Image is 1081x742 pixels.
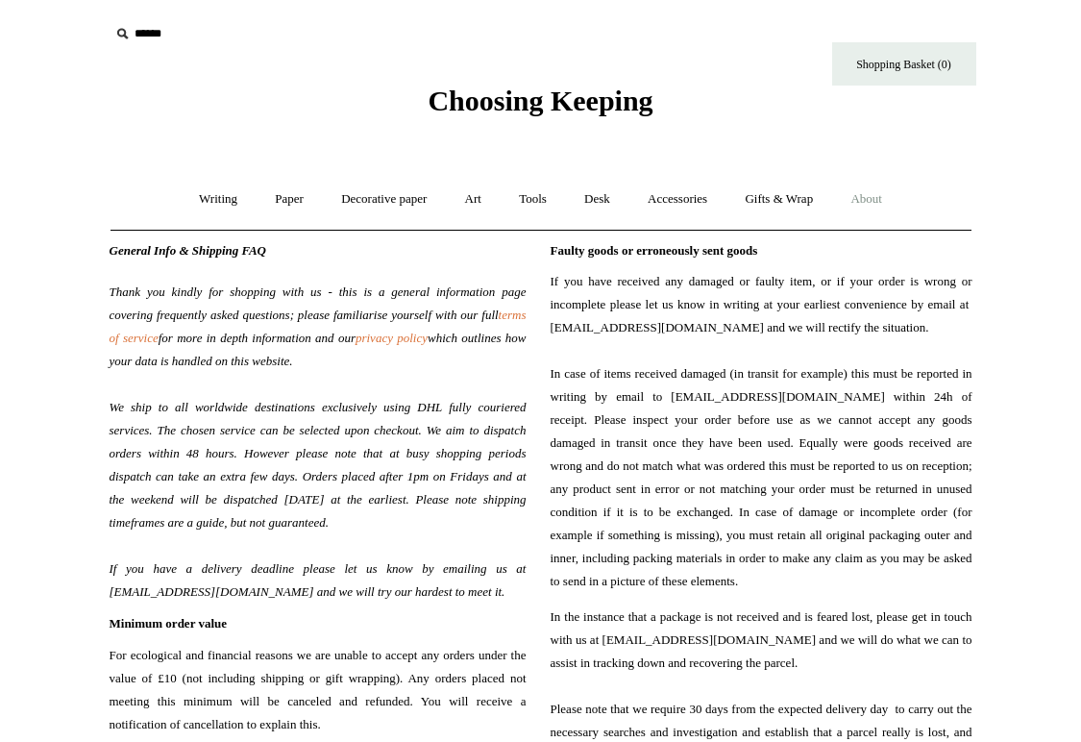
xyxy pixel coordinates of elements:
[110,616,228,631] span: Minimum order value
[110,243,267,258] span: General Info & Shipping FAQ
[551,270,972,593] span: If you have received any damaged or faulty item, or if your order is wrong or incomplete please l...
[428,100,652,113] a: Choosing Keeping
[258,174,321,225] a: Paper
[833,174,899,225] a: About
[324,174,444,225] a: Decorative paper
[551,243,758,258] span: Faulty goods or erroneously sent goods
[182,174,255,225] a: Writing
[630,174,725,225] a: Accessories
[567,174,627,225] a: Desk
[448,174,499,225] a: Art
[356,331,428,345] a: privacy policy
[110,644,527,736] span: For ecological and financial reasons we are unable to accept any orders under the value of £10 (n...
[428,85,652,116] span: Choosing Keeping
[727,174,830,225] a: Gifts & Wrap
[110,284,527,322] span: Thank you kindly for shopping with us - this is a general information page covering frequently as...
[502,174,564,225] a: Tools
[832,42,976,86] a: Shopping Basket (0)
[159,331,356,345] span: for more in depth information and our
[110,331,527,599] span: which outlines how your data is handled on this website. We ship to all worldwide destinations ex...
